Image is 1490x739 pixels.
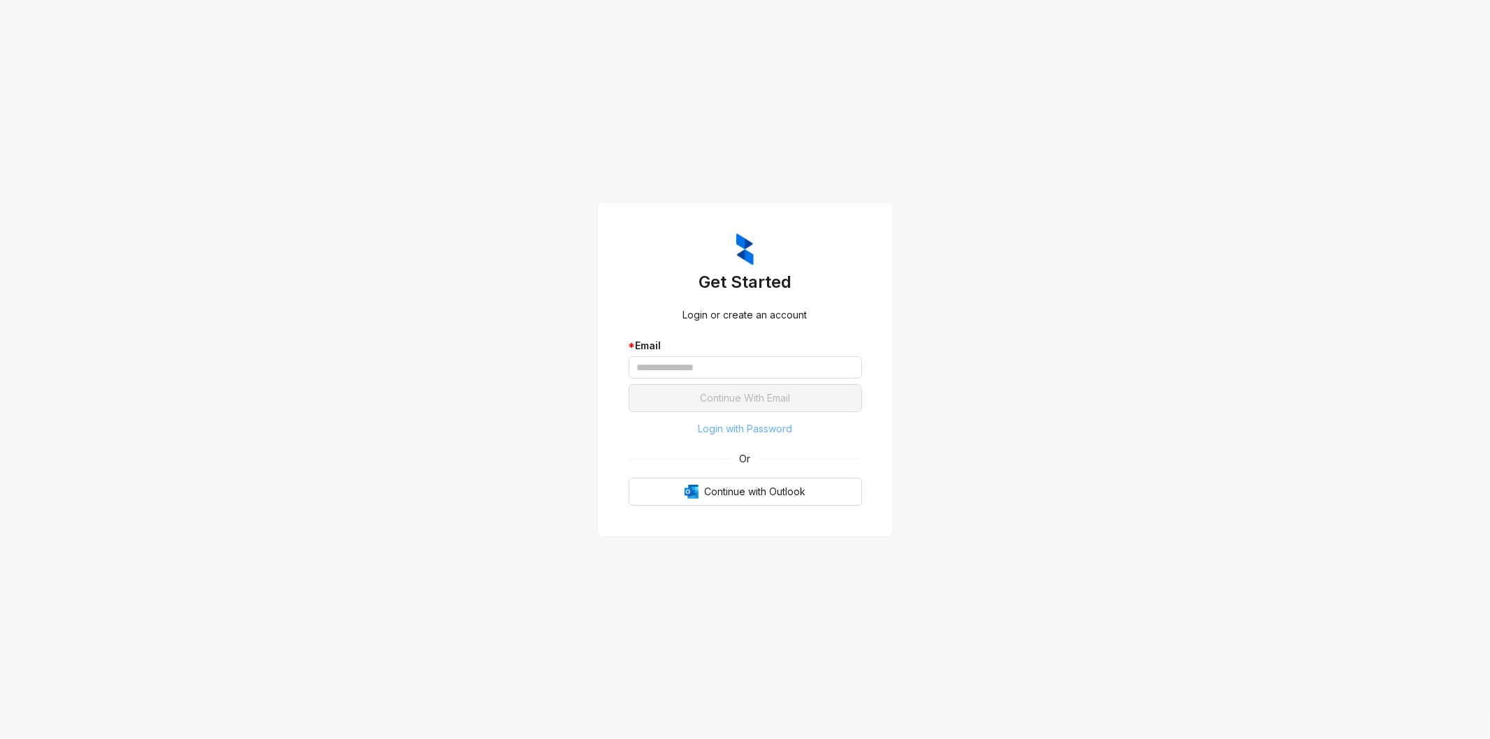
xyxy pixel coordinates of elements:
span: Or [730,451,761,467]
button: Login with Password [629,418,862,440]
div: Email [629,338,862,353]
div: Login or create an account [629,307,862,323]
img: ZumaIcon [736,233,754,265]
img: Outlook [685,485,699,499]
h3: Get Started [629,271,862,293]
button: Continue With Email [629,384,862,412]
span: Login with Password [698,421,792,437]
span: Continue with Outlook [704,484,805,499]
button: OutlookContinue with Outlook [629,478,862,506]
